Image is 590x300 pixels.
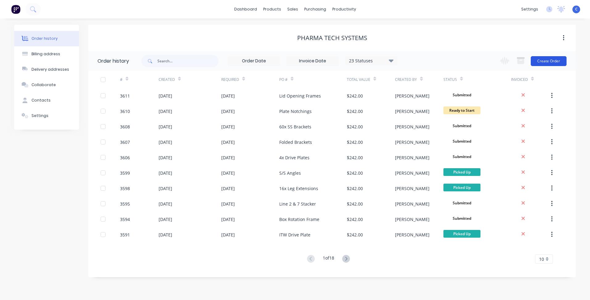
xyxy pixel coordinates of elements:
[443,91,480,99] span: Submitted
[159,154,172,161] div: [DATE]
[347,201,363,207] div: $242.00
[345,57,397,64] div: 23 Statuses
[301,5,329,14] div: purchasing
[120,139,130,145] div: 3607
[14,108,79,123] button: Settings
[443,230,480,238] span: Picked Up
[221,216,235,223] div: [DATE]
[120,108,130,115] div: 3610
[395,231,430,238] div: [PERSON_NAME]
[297,34,367,42] div: Pharma Tech Systems
[159,216,172,223] div: [DATE]
[31,67,69,72] div: Delivery addresses
[221,170,235,176] div: [DATE]
[575,6,578,12] span: C
[31,51,60,57] div: Billing address
[221,231,235,238] div: [DATE]
[120,154,130,161] div: 3606
[279,216,319,223] div: Box Rotation Frame
[395,201,430,207] div: [PERSON_NAME]
[279,139,312,145] div: Folded Brackets
[120,216,130,223] div: 3594
[279,201,316,207] div: Line 2 & 7 Stacker
[443,71,511,88] div: Status
[347,170,363,176] div: $242.00
[347,231,363,238] div: $242.00
[31,36,58,41] div: Order history
[279,185,318,192] div: 16x Leg Extensions
[279,123,311,130] div: 60x SS Brackets
[159,108,172,115] div: [DATE]
[221,139,235,145] div: [DATE]
[14,46,79,62] button: Billing address
[395,170,430,176] div: [PERSON_NAME]
[443,77,457,82] div: Status
[120,77,123,82] div: #
[221,201,235,207] div: [DATE]
[279,170,301,176] div: S/S Angles
[443,215,480,222] span: Submitted
[395,154,430,161] div: [PERSON_NAME]
[159,201,172,207] div: [DATE]
[531,56,567,66] button: Create Order
[279,71,347,88] div: PO #
[221,185,235,192] div: [DATE]
[347,123,363,130] div: $242.00
[284,5,301,14] div: sales
[228,56,280,66] input: Order Date
[347,71,395,88] div: Total Value
[120,170,130,176] div: 3599
[120,123,130,130] div: 3608
[443,122,480,130] span: Submitted
[159,71,221,88] div: Created
[159,170,172,176] div: [DATE]
[323,255,334,264] div: 1 of 18
[120,185,130,192] div: 3598
[395,77,417,82] div: Created By
[221,77,239,82] div: Required
[279,77,288,82] div: PO #
[443,137,480,145] span: Submitted
[347,139,363,145] div: $242.00
[159,231,172,238] div: [DATE]
[279,231,310,238] div: ITW Drive Plate
[159,185,172,192] div: [DATE]
[221,71,279,88] div: Required
[120,231,130,238] div: 3591
[159,139,172,145] div: [DATE]
[443,199,480,207] span: Submitted
[31,113,48,119] div: Settings
[347,185,363,192] div: $242.00
[120,71,159,88] div: #
[279,93,321,99] div: Lid Opening Frames
[347,93,363,99] div: $242.00
[347,108,363,115] div: $242.00
[14,31,79,46] button: Order history
[157,55,218,67] input: Search...
[159,77,175,82] div: Created
[443,168,480,176] span: Picked Up
[260,5,284,14] div: products
[14,93,79,108] button: Contacts
[287,56,339,66] input: Invoice Date
[14,62,79,77] button: Delivery addresses
[231,5,260,14] a: dashboard
[395,71,443,88] div: Created By
[120,93,130,99] div: 3611
[395,123,430,130] div: [PERSON_NAME]
[11,5,20,14] img: Factory
[395,93,430,99] div: [PERSON_NAME]
[221,154,235,161] div: [DATE]
[279,108,312,115] div: Plate Notchings
[395,139,430,145] div: [PERSON_NAME]
[347,154,363,161] div: $242.00
[31,82,56,88] div: Collaborate
[395,216,430,223] div: [PERSON_NAME]
[329,5,359,14] div: productivity
[31,98,51,103] div: Contacts
[98,57,129,65] div: Order history
[518,5,541,14] div: settings
[395,185,430,192] div: [PERSON_NAME]
[221,123,235,130] div: [DATE]
[443,153,480,160] span: Submitted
